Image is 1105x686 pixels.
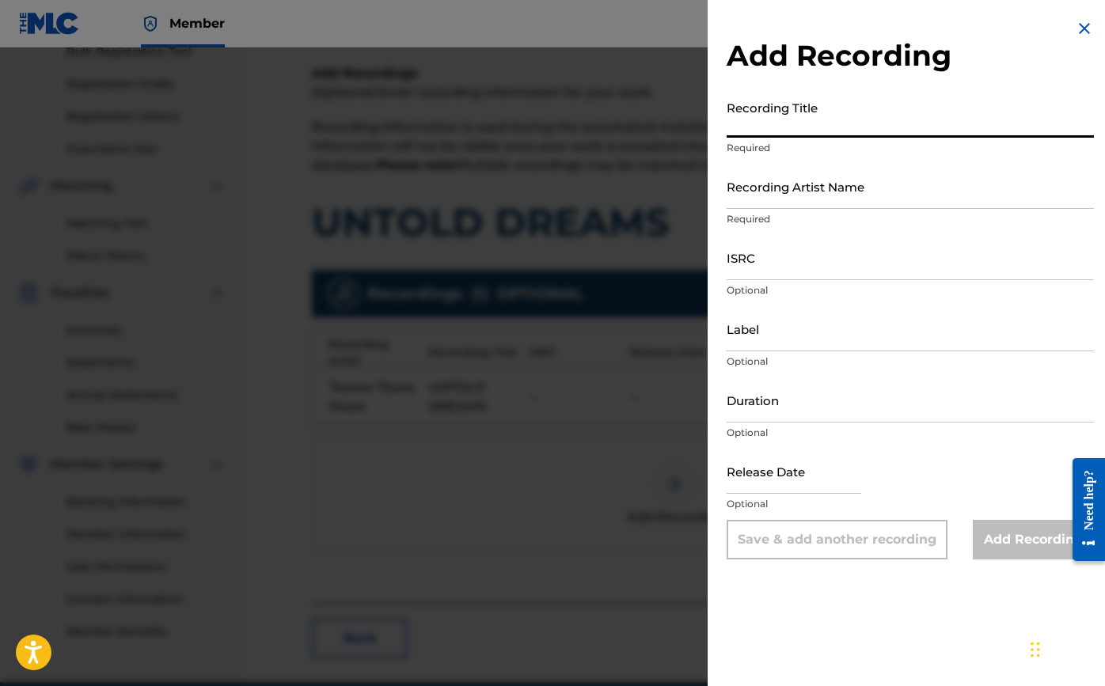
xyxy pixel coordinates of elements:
[727,212,1094,226] p: Required
[1026,610,1105,686] iframe: Chat Widget
[141,14,160,33] img: Top Rightsholder
[1031,626,1040,673] div: Drag
[1061,444,1105,574] iframe: Resource Center
[727,354,1094,369] p: Optional
[727,38,1094,74] h2: Add Recording
[727,141,1094,155] p: Required
[727,283,1094,298] p: Optional
[19,12,80,35] img: MLC Logo
[727,426,1094,440] p: Optional
[727,497,1094,511] p: Optional
[169,14,225,32] span: Member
